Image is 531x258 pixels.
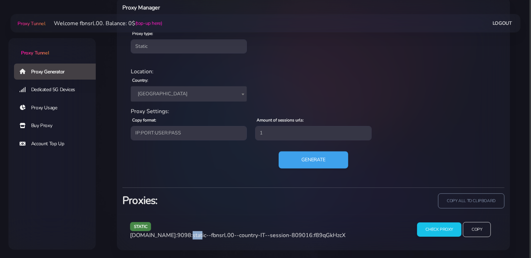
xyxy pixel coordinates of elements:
a: (top-up here) [135,20,162,27]
a: Account Top Up [14,136,101,152]
input: Check Proxy [417,222,461,237]
a: Dedicated 5G Devices [14,82,101,98]
h3: Proxies: [122,193,309,208]
h6: Proxy Manager [122,3,342,12]
div: Proxy Settings: [127,107,500,116]
label: Proxy type: [132,30,153,37]
button: Generate [279,151,348,168]
a: Proxy Tunnel [16,18,45,29]
span: static [130,222,151,231]
li: Welcome fbnsrl.00. Balance: 0$ [45,19,162,28]
span: Proxy Tunnel [21,50,49,56]
label: Copy format: [132,117,156,123]
span: Italy [131,86,247,102]
span: Italy [135,89,243,99]
div: Location: [127,67,500,76]
span: [DOMAIN_NAME]:9098:static--fbnsrl.00--country-IT--session-809016:f89qGkHzcX [130,231,345,239]
a: Buy Proxy [14,118,101,134]
a: Proxy Tunnel [8,38,96,57]
a: Proxy Generator [14,64,101,80]
iframe: Webchat Widget [497,224,522,249]
span: Proxy Tunnel [17,20,45,27]
label: Country: [132,77,148,83]
input: copy all to clipboard [438,193,504,208]
input: Copy [463,222,491,237]
label: Amount of sessions urls: [257,117,304,123]
a: Proxy Usage [14,100,101,116]
a: Logout [493,17,512,30]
